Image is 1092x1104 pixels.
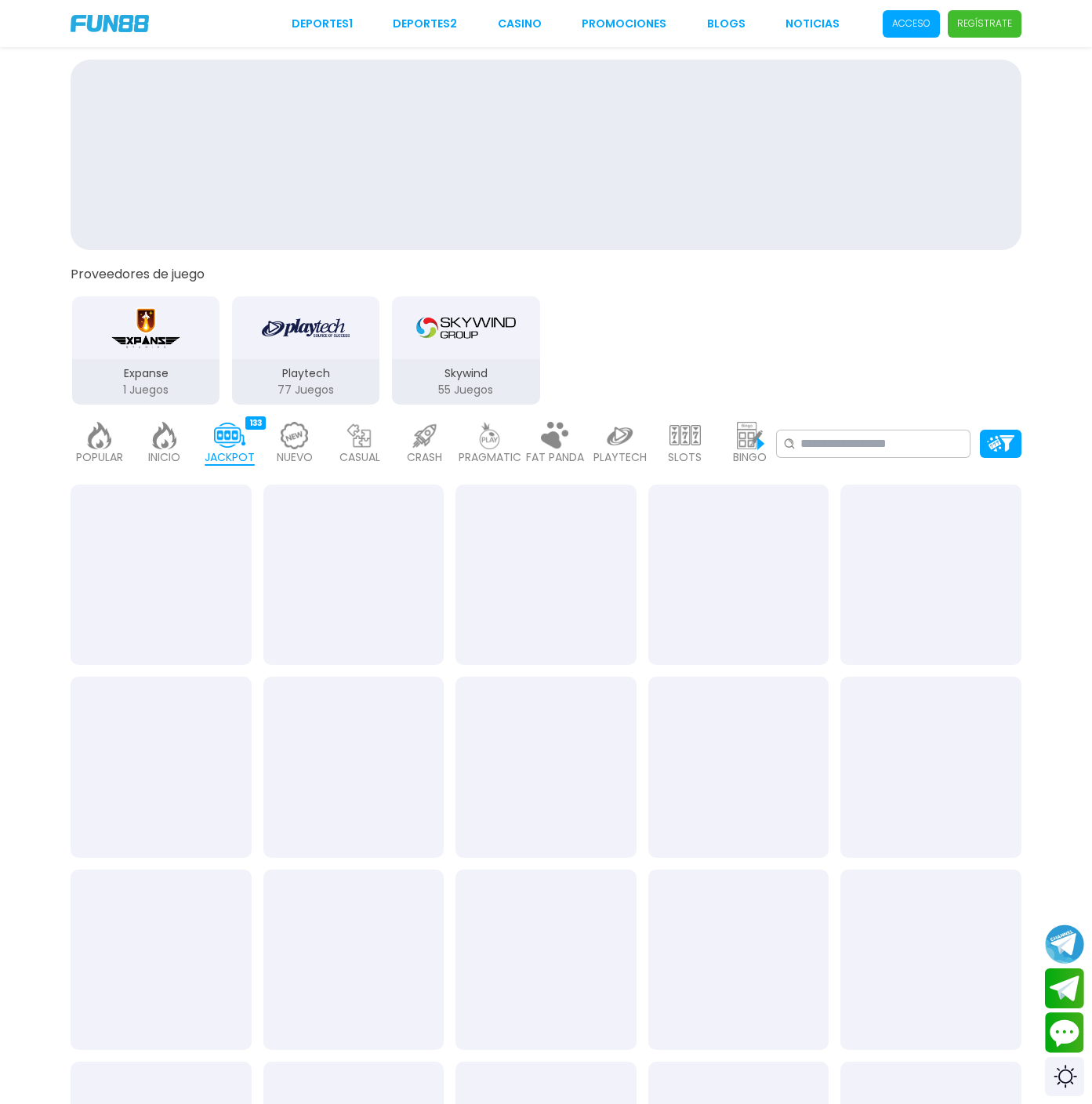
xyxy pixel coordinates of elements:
img: slots_light.webp [669,422,701,449]
img: Company Logo [71,15,149,32]
p: Playtech [232,365,379,382]
p: INICIO [148,449,180,466]
img: Platform Filter [987,435,1014,452]
p: CASUAL [339,449,380,466]
p: FAT PANDA [526,449,584,466]
a: Deportes2 [393,16,457,32]
a: NOTICIAS [785,16,840,32]
p: Acceso [892,16,931,31]
img: Expanse [109,306,183,350]
img: crash_light.webp [409,422,441,449]
p: CRASH [407,449,442,466]
button: Contact customer service [1045,1012,1084,1053]
img: casual_light.webp [344,422,375,449]
p: 1 Juegos [72,382,219,398]
p: Skywind [392,365,539,382]
div: Switch theme [1045,1057,1084,1096]
button: Proveedores de juego [71,266,205,282]
img: playtech_light.webp [604,422,636,449]
p: SLOTS [668,449,702,466]
p: PRAGMATIC [459,449,521,466]
p: 55 Juegos [392,382,539,398]
button: Join telegram [1045,968,1084,1009]
img: jackpot_active.webp [214,422,245,449]
button: Playtech [226,295,386,406]
p: JACKPOT [205,449,255,466]
p: Regístrate [957,16,1012,31]
p: 77 Juegos [232,382,379,398]
a: BLOGS [707,16,746,32]
div: 133 [245,416,266,430]
img: Skywind [416,306,515,350]
img: bingo_light.webp [735,422,766,449]
a: Deportes1 [292,16,353,32]
img: new_light.webp [279,422,310,449]
p: BINGO [733,449,767,466]
button: Join telegram channel [1045,924,1084,964]
p: PLAYTECH [593,449,647,466]
button: Skywind [386,295,546,406]
img: Playtech [262,306,350,350]
img: pragmatic_light.webp [474,422,506,449]
a: Promociones [582,16,666,32]
p: Expanse [72,365,219,382]
p: NUEVO [277,449,313,466]
img: fat_panda_light.webp [539,422,571,449]
a: CASINO [498,16,542,32]
img: popular_light.webp [84,422,115,449]
img: home_light.webp [149,422,180,449]
p: POPULAR [76,449,123,466]
button: Expanse [66,295,226,406]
